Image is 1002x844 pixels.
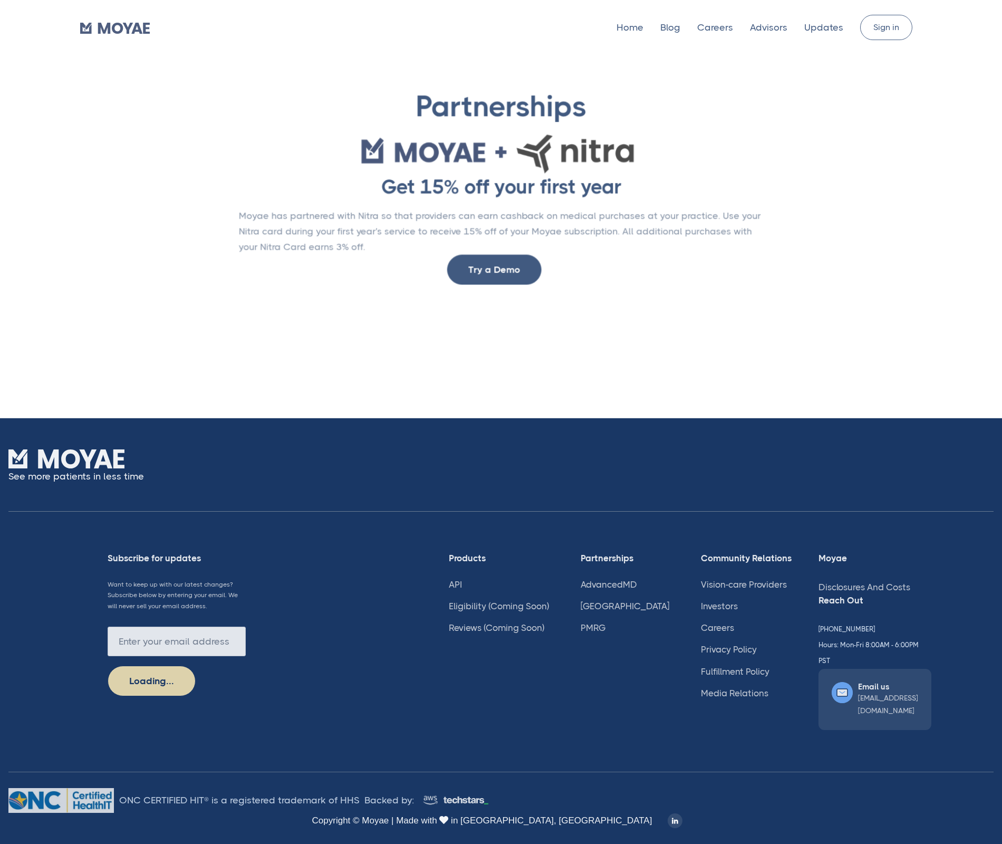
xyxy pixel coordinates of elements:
a: Privacy Policy [701,644,757,655]
div: [PHONE_NUMBER] Hours: Mon-Fri 8:00AM - 6:00PM PST [818,621,931,669]
img: Email Icon - Saaslify X Webflow Template [832,682,853,703]
div: Moyae [818,553,931,563]
input: Loading... [108,666,196,696]
form: Footer Newsletter Form [108,627,246,696]
a: PMRG [581,622,605,633]
a: Updates [804,22,843,33]
div: Products [449,553,554,563]
a: See more patients in less time [8,449,144,484]
input: Enter your email address [108,627,246,656]
a: Advisors [750,22,787,33]
div: Copyright © Moyae | Made with  in [GEOGRAPHIC_DATA], [GEOGRAPHIC_DATA] [312,813,652,829]
div: Backed by: [364,792,417,808]
a: [GEOGRAPHIC_DATA] [581,601,669,611]
div: Partnerships [581,553,675,563]
div: ONC CERTIFIED HIT® is a registered trademark of HHS [119,792,359,808]
a: Media Relations [701,688,768,698]
a: Reviews (Coming Soon) [449,622,544,633]
p: See more patients in less time [8,468,144,484]
p: Want to keep up with our latest changes? Subscribe below by entering your email. We will never se... [108,579,246,612]
a: Sign in [860,15,912,40]
a: Investors [701,601,738,611]
a:  [668,813,682,828]
div: Community Relations [701,553,792,563]
div: Subscribe for updates [108,553,246,563]
a: Disclosures And Costs [818,582,910,592]
div: Reach Out [818,595,931,606]
div: Email us [858,682,918,692]
a: Careers [701,622,734,633]
a: home [80,20,150,35]
p: Moyae has partnered with Nitra so that providers can earn cashback on medical purchases at your p... [239,208,763,254]
div: [EMAIL_ADDRESS][DOMAIN_NAME] [858,692,918,717]
h1: Partnerships [416,90,586,122]
a: AdvancedMD [581,579,637,590]
a: Blog [660,22,680,33]
h2: Get 15% off your first year [381,174,621,199]
a: API [449,579,462,590]
a: Careers [697,22,733,33]
a: Try a Demo [447,255,542,285]
a: Email Icon - Saaslify X Webflow TemplateEmail us[EMAIL_ADDRESS][DOMAIN_NAME] [818,669,931,730]
a: Home [616,22,643,33]
img: Moyae Logo [80,23,150,34]
a: Vision-care Providers [701,579,787,590]
a: Fulfillment Policy [701,666,769,677]
a: Eligibility (Coming Soon) [449,601,549,611]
